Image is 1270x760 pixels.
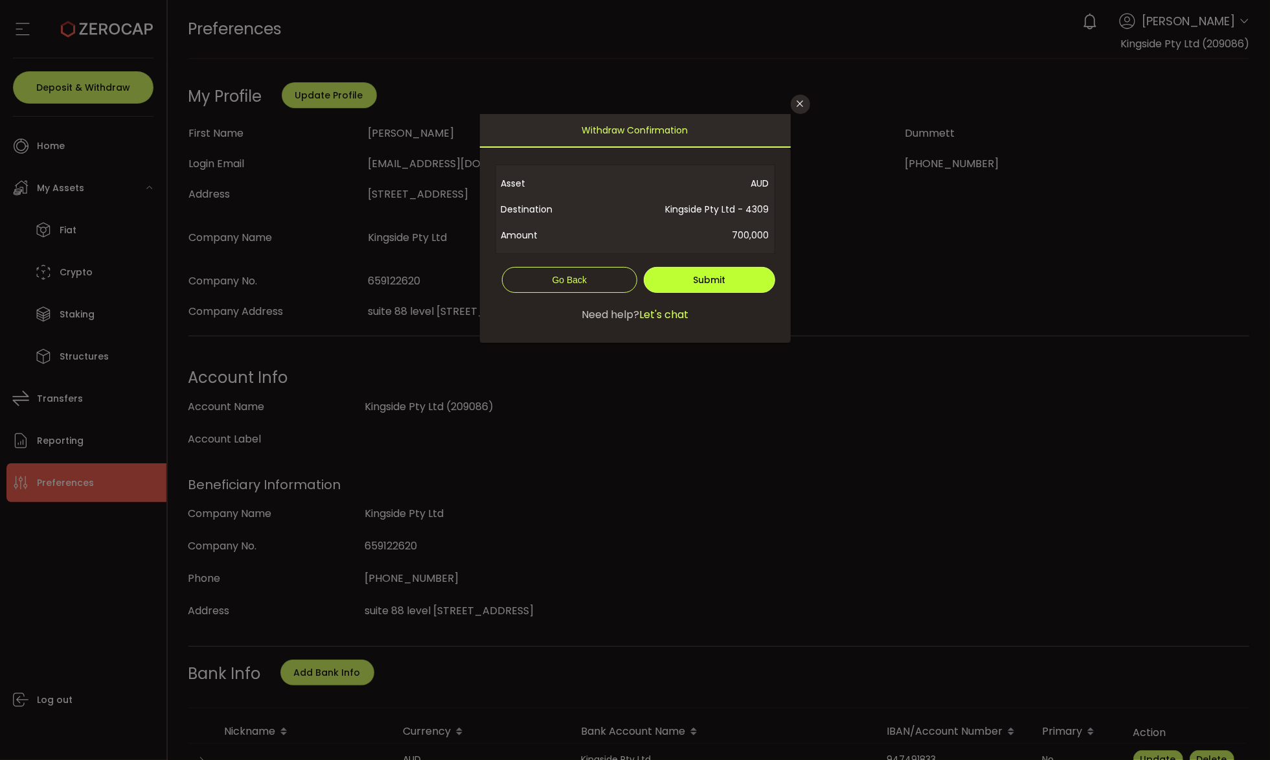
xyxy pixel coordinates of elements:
span: Amount [501,222,584,248]
div: dialog [480,114,791,343]
span: Kingside Pty Ltd - 4309 [584,196,769,222]
span: Go Back [552,275,587,285]
span: Destination [501,196,584,222]
span: Withdraw Confirmation [582,114,688,146]
button: Go Back [502,267,638,293]
button: Close [791,95,810,114]
span: Submit [693,273,725,286]
span: Asset [501,170,584,196]
button: Submit [644,267,775,293]
span: 700,000 [584,222,769,248]
span: AUD [584,170,769,196]
span: Let's chat [639,307,688,323]
iframe: Chat Widget [1116,620,1270,760]
span: Need help? [582,307,639,323]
